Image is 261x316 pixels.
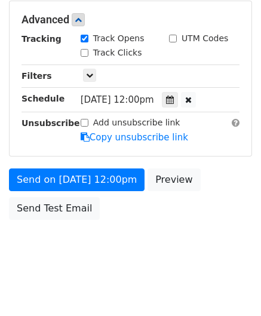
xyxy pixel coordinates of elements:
strong: Tracking [22,34,62,44]
strong: Schedule [22,94,65,103]
iframe: Chat Widget [201,259,261,316]
span: [DATE] 12:00pm [81,94,154,105]
h5: Advanced [22,13,239,26]
a: Preview [148,168,200,191]
label: Add unsubscribe link [93,116,180,129]
label: Track Opens [93,32,145,45]
a: Send on [DATE] 12:00pm [9,168,145,191]
a: Copy unsubscribe link [81,132,188,143]
label: Track Clicks [93,47,142,59]
label: UTM Codes [182,32,228,45]
strong: Filters [22,71,52,81]
a: Send Test Email [9,197,100,220]
strong: Unsubscribe [22,118,80,128]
